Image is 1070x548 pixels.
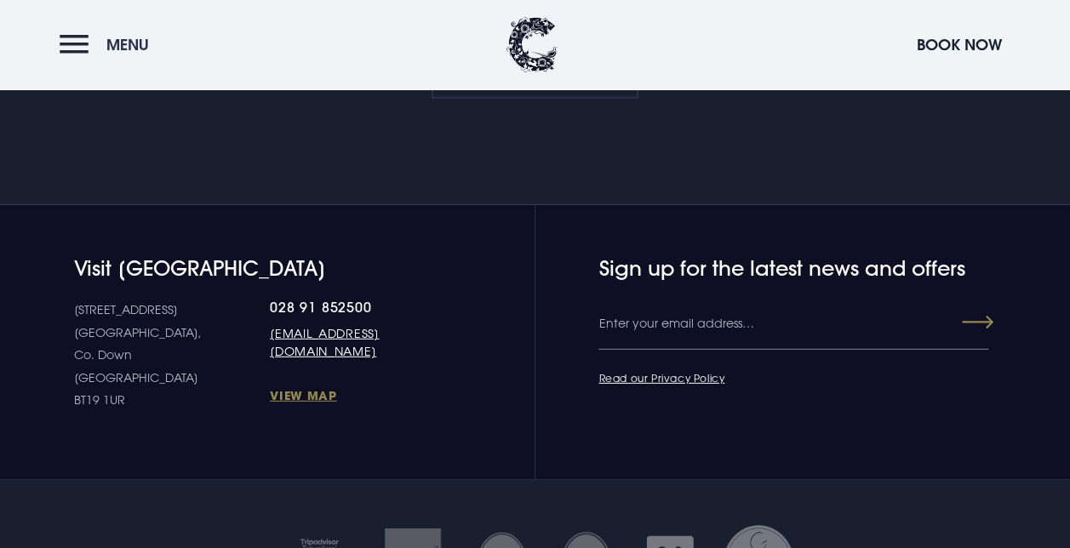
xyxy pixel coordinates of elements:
a: View Map [270,387,435,403]
button: Book Now [908,26,1010,63]
a: Read our Privacy Policy [598,371,724,385]
span: Menu [106,35,149,54]
a: [EMAIL_ADDRESS][DOMAIN_NAME] [270,324,435,360]
button: Submit [932,307,993,338]
button: Menu [60,26,157,63]
h4: Visit [GEOGRAPHIC_DATA] [74,256,438,281]
h4: Sign up for the latest news and offers [598,256,928,281]
input: Enter your email address… [598,299,988,350]
img: Clandeboye Lodge [506,17,558,72]
a: 028 91 852500 [270,299,435,316]
p: [STREET_ADDRESS] [GEOGRAPHIC_DATA], Co. Down [GEOGRAPHIC_DATA] BT19 1UR [74,299,270,412]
